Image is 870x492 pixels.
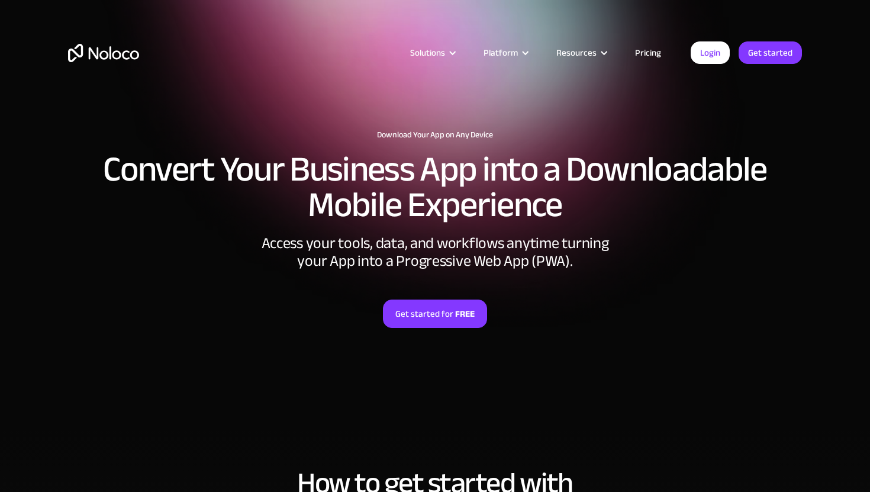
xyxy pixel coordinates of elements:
[739,41,802,64] a: Get started
[68,152,802,223] h2: Convert Your Business App into a Downloadable Mobile Experience
[469,45,542,60] div: Platform
[455,306,475,321] strong: FREE
[556,45,597,60] div: Resources
[620,45,676,60] a: Pricing
[691,41,730,64] a: Login
[68,44,139,62] a: home
[68,130,802,140] h1: Download Your App on Any Device
[257,234,613,270] div: Access your tools, data, and workflows anytime turning your App into a Progressive Web App (PWA).
[410,45,445,60] div: Solutions
[383,300,487,328] a: Get started forFREE
[542,45,620,60] div: Resources
[395,45,469,60] div: Solutions
[484,45,518,60] div: Platform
